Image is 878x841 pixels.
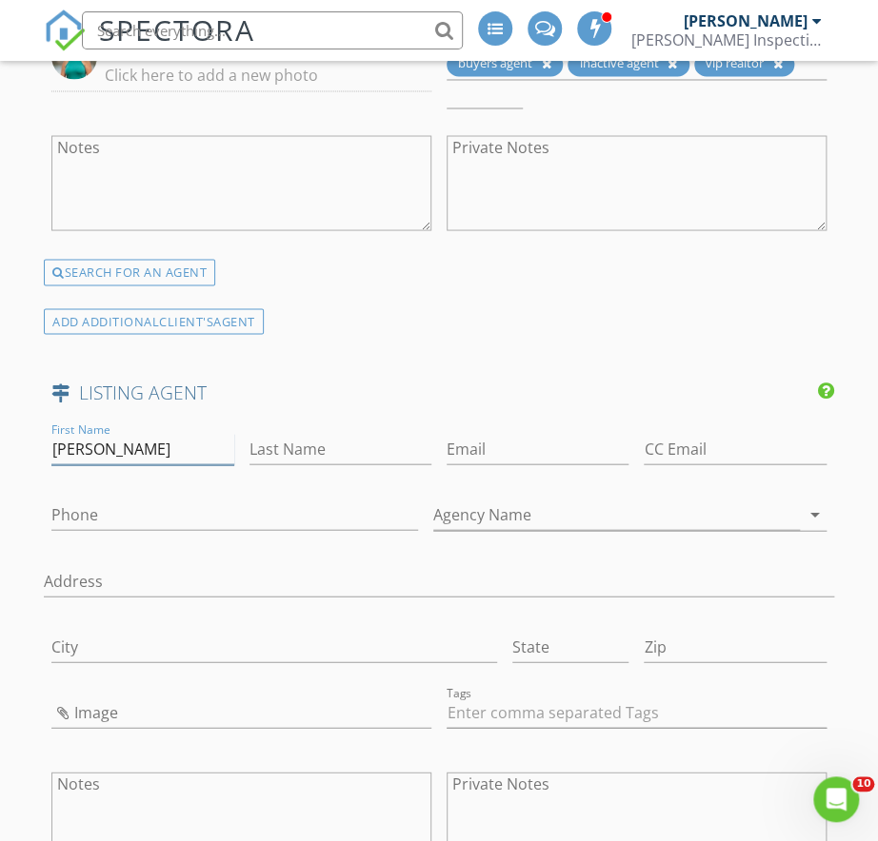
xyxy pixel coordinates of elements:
span: 10 [852,776,874,792]
div: SEARCH FOR AN AGENT [44,259,215,285]
iframe: Intercom live chat [813,776,859,822]
div: inactive agent [568,52,689,76]
div: vip realtor [694,52,795,76]
h4: LISTING AGENT [51,380,827,404]
input: Image [51,696,431,728]
input: Search everything... [82,11,463,49]
textarea: Notes [51,135,431,230]
div: ADD ADDITIONAL AGENT [44,308,264,334]
a: SPECTORA [44,26,255,66]
div: [PERSON_NAME] [684,11,808,30]
img: The Best Home Inspection Software - Spectora [44,10,86,51]
div: Stauss Inspections [631,30,822,49]
input: Click here to add a new photo [51,60,431,91]
div: buyers agent [447,52,564,76]
span: client's [159,312,213,329]
i: arrow_drop_down [804,502,827,525]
